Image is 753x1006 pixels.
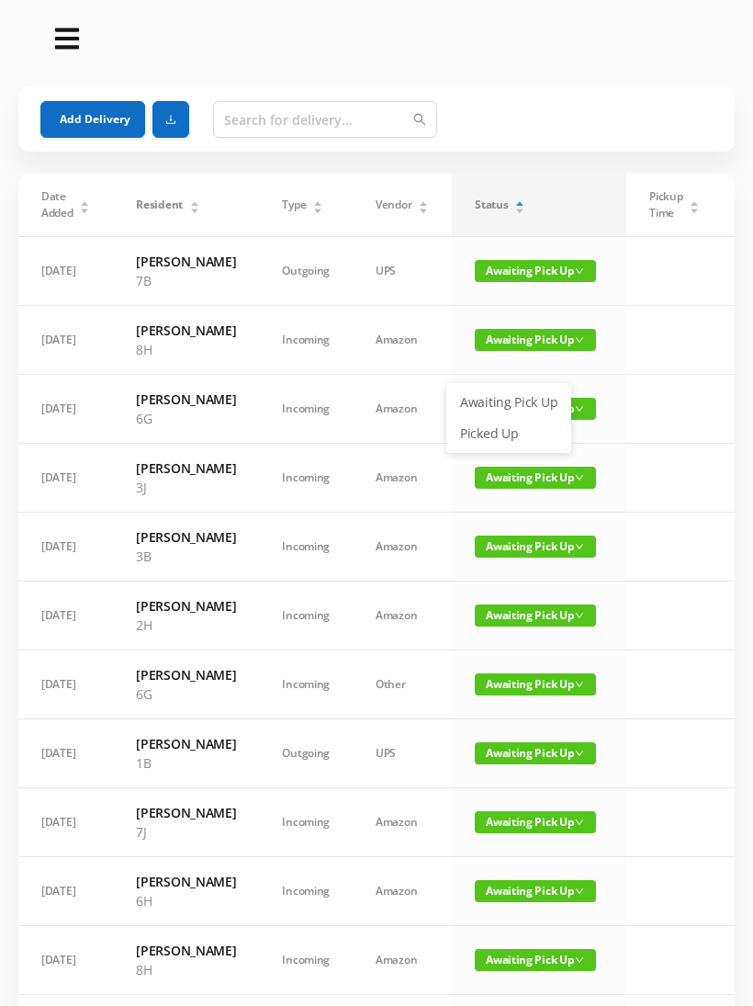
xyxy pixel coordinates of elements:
[575,542,584,551] i: icon: down
[189,198,199,204] i: icon: caret-up
[475,467,596,489] span: Awaiting Pick Up
[18,444,113,513] td: [DATE]
[575,266,584,276] i: icon: down
[136,547,236,566] p: 3B
[259,513,353,582] td: Incoming
[189,198,200,209] div: Sort
[80,198,90,204] i: icon: caret-up
[475,949,596,971] span: Awaiting Pick Up
[575,749,584,758] i: icon: down
[152,101,189,138] button: icon: download
[259,926,353,995] td: Incoming
[475,536,596,558] span: Awaiting Pick Up
[353,926,452,995] td: Amazon
[515,206,525,211] i: icon: caret-down
[136,872,236,891] h6: [PERSON_NAME]
[475,329,596,351] span: Awaiting Pick Up
[449,388,568,417] a: Awaiting Pick Up
[136,478,236,497] p: 3J
[18,926,113,995] td: [DATE]
[353,857,452,926] td: Amazon
[18,237,113,306] td: [DATE]
[449,419,568,448] a: Picked Up
[136,734,236,753] h6: [PERSON_NAME]
[475,673,596,695] span: Awaiting Pick Up
[136,665,236,684] h6: [PERSON_NAME]
[475,742,596,764] span: Awaiting Pick Up
[136,252,236,271] h6: [PERSON_NAME]
[575,887,584,896] i: icon: down
[18,375,113,444] td: [DATE]
[18,719,113,788] td: [DATE]
[18,650,113,719] td: [DATE]
[80,206,90,211] i: icon: caret-down
[136,753,236,773] p: 1B
[353,444,452,513] td: Amazon
[18,513,113,582] td: [DATE]
[136,803,236,822] h6: [PERSON_NAME]
[259,719,353,788] td: Outgoing
[353,513,452,582] td: Amazon
[18,857,113,926] td: [DATE]
[136,321,236,340] h6: [PERSON_NAME]
[213,101,437,138] input: Search for delivery...
[136,616,236,635] p: 2H
[313,206,323,211] i: icon: caret-down
[353,650,452,719] td: Other
[136,891,236,910] p: 6H
[419,206,429,211] i: icon: caret-down
[575,955,584,965] i: icon: down
[18,788,113,857] td: [DATE]
[40,101,145,138] button: Add Delivery
[136,409,236,428] p: 6G
[649,188,682,221] span: Pickup Time
[418,198,429,209] div: Sort
[18,306,113,375] td: [DATE]
[136,458,236,478] h6: [PERSON_NAME]
[259,237,353,306] td: Outgoing
[353,306,452,375] td: Amazon
[475,811,596,833] span: Awaiting Pick Up
[475,880,596,902] span: Awaiting Pick Up
[689,198,700,209] div: Sort
[690,206,700,211] i: icon: caret-down
[18,582,113,650] td: [DATE]
[475,260,596,282] span: Awaiting Pick Up
[419,198,429,204] i: icon: caret-up
[136,960,236,979] p: 8H
[259,375,353,444] td: Incoming
[575,335,584,345] i: icon: down
[79,198,90,209] div: Sort
[259,444,353,513] td: Incoming
[136,340,236,359] p: 8H
[259,582,353,650] td: Incoming
[189,206,199,211] i: icon: caret-down
[475,197,508,213] span: Status
[353,582,452,650] td: Amazon
[514,198,525,209] div: Sort
[136,197,183,213] span: Resident
[136,596,236,616] h6: [PERSON_NAME]
[353,237,452,306] td: UPS
[475,605,596,627] span: Awaiting Pick Up
[259,650,353,719] td: Incoming
[136,941,236,960] h6: [PERSON_NAME]
[575,680,584,689] i: icon: down
[259,857,353,926] td: Incoming
[413,113,426,126] i: icon: search
[41,188,73,221] span: Date Added
[353,788,452,857] td: Amazon
[136,684,236,704] p: 6G
[575,404,584,413] i: icon: down
[259,306,353,375] td: Incoming
[136,271,236,290] p: 7B
[259,788,353,857] td: Incoming
[282,197,306,213] span: Type
[136,390,236,409] h6: [PERSON_NAME]
[690,198,700,204] i: icon: caret-up
[575,818,584,827] i: icon: down
[515,198,525,204] i: icon: caret-up
[575,473,584,482] i: icon: down
[136,822,236,842] p: 7J
[575,611,584,620] i: icon: down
